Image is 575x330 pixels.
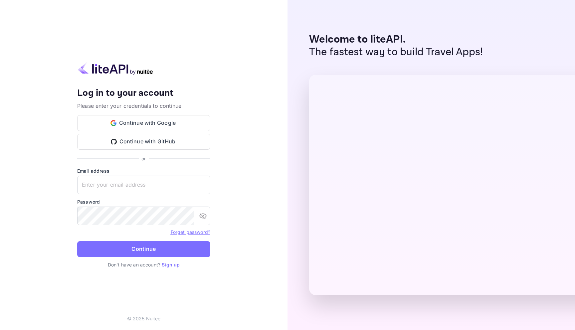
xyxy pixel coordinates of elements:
[127,315,161,322] p: © 2025 Nuitee
[77,176,210,194] input: Enter your email address
[162,262,180,267] a: Sign up
[77,167,210,174] label: Email address
[196,209,210,223] button: toggle password visibility
[77,115,210,131] button: Continue with Google
[77,261,210,268] p: Don't have an account?
[309,46,483,59] p: The fastest way to build Travel Apps!
[77,241,210,257] button: Continue
[171,229,210,235] a: Forget password?
[77,134,210,150] button: Continue with GitHub
[141,155,146,162] p: or
[171,229,210,235] a: Forget password?
[77,62,154,75] img: liteapi
[77,87,210,99] h4: Log in to your account
[309,33,483,46] p: Welcome to liteAPI.
[77,102,210,110] p: Please enter your credentials to continue
[77,198,210,205] label: Password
